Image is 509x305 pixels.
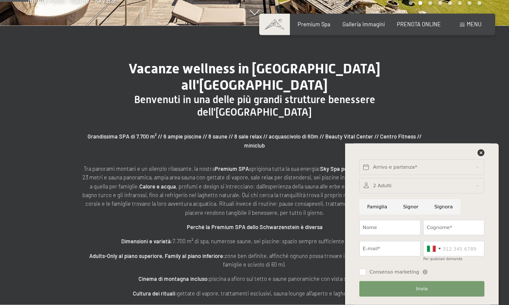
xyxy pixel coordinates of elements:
[424,242,443,256] div: Italy (Italia): +39
[397,21,441,28] a: PRENOTA ONLINE
[215,165,249,172] strong: Premium SPA
[418,1,422,5] div: Carousel Page 2 (Current Slide)
[468,1,471,5] div: Carousel Page 7
[478,1,481,5] div: Carousel Page 8
[89,252,225,259] strong: Adults-Only al piano superiore, Family al piano inferiore:
[82,164,427,217] p: Tra panorami montani e un silenzio rilassante, la nostra sprigiona tutta la sua energia: con pisc...
[423,241,484,257] input: 312 345 6789
[187,223,323,230] strong: Perché la Premium SPA dello Schwarzenstein è diversa
[342,21,385,28] a: Galleria immagini
[359,281,484,297] button: Invia
[82,237,427,245] p: 7.700 m² di spa, numerose saune, sei piscine: spazio sempre sufficiente per un vero relax.
[467,21,481,28] span: Menu
[139,183,176,190] strong: Calore e acqua
[134,94,375,118] span: Benvenuti in una delle più grandi strutture benessere dell'[GEOGRAPHIC_DATA]
[448,1,452,5] div: Carousel Page 5
[298,21,330,28] a: Premium Spa
[121,238,173,245] strong: Dimensioni e varietà:
[82,289,427,298] p: gettate di vapore, trattamenti esclusivi, sauna lounge all'aperto e laghetto naturale.
[423,257,462,261] label: Per qualsiasi domanda
[129,60,380,93] span: Vacanze wellness in [GEOGRAPHIC_DATA] all'[GEOGRAPHIC_DATA]
[409,1,413,5] div: Carousel Page 1
[320,165,374,172] strong: Sky Spa per soli adulti
[82,274,427,283] p: piscina a sfioro sul tetto e saune panoramiche con vista sull'Ahrntal.
[370,269,419,276] span: Consenso marketing
[428,1,432,5] div: Carousel Page 3
[458,1,462,5] div: Carousel Page 6
[438,1,442,5] div: Carousel Page 4
[138,275,209,282] strong: Cinema di montagna incluso:
[133,290,177,297] strong: Cultura dei rituali:
[82,252,427,269] p: zone ben definite, affinché ognuno possa trovare il proprio ritmo (incl. piscina per famiglie e s...
[88,133,421,148] strong: Grandissima SPA di 7.700 m² // 6 ampie piscine // 8 saune // 8 sale relax // acquascivolo di 60m ...
[406,1,481,5] div: Carousel Pagination
[416,286,428,292] span: Invia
